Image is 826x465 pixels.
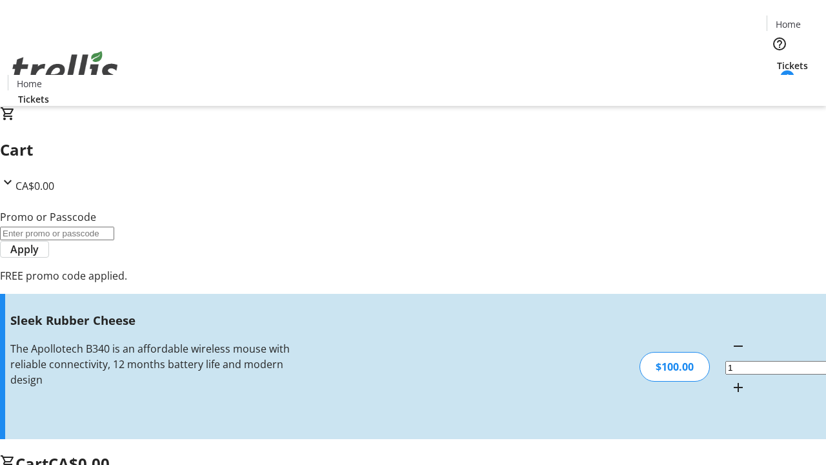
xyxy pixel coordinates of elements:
[725,375,751,400] button: Increment by one
[767,59,818,72] a: Tickets
[725,333,751,359] button: Decrement by one
[17,77,42,90] span: Home
[10,341,292,387] div: The Apollotech B340 is an affordable wireless mouse with reliable connectivity, 12 months battery...
[777,59,808,72] span: Tickets
[8,77,50,90] a: Home
[15,179,54,193] span: CA$0.00
[10,311,292,329] h3: Sleek Rubber Cheese
[640,352,710,382] div: $100.00
[767,72,792,98] button: Cart
[10,242,39,257] span: Apply
[8,37,123,101] img: Orient E2E Organization WaCTkDsiJL's Logo
[767,17,809,31] a: Home
[8,92,59,106] a: Tickets
[776,17,801,31] span: Home
[767,31,792,57] button: Help
[18,92,49,106] span: Tickets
